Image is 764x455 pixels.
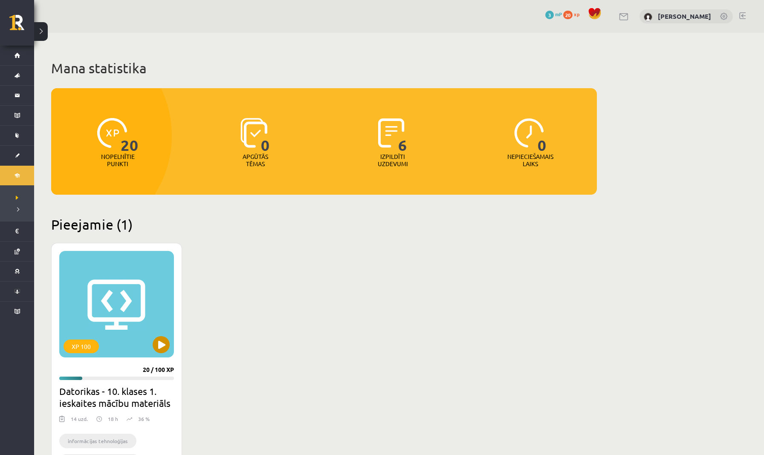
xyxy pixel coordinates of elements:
[239,153,272,167] p: Apgūtās tēmas
[64,340,99,353] div: XP 100
[240,118,267,148] img: icon-learned-topics-4a711ccc23c960034f471b6e78daf4a3bad4a20eaf4de84257b87e66633f6470.svg
[563,11,584,17] a: 20 xp
[545,11,554,19] span: 3
[658,12,711,20] a: [PERSON_NAME]
[376,153,409,167] p: Izpildīti uzdevumi
[563,11,573,19] span: 20
[108,415,118,423] p: 18 h
[97,118,127,148] img: icon-xp-0682a9bc20223a9ccc6f5883a126b849a74cddfe5390d2b41b4391c66f2066e7.svg
[538,118,547,153] span: 0
[59,385,174,409] h2: Datorikas - 10. klases 1. ieskaites mācību materiāls
[555,11,562,17] span: mP
[51,60,597,77] h1: Mana statistika
[574,11,579,17] span: xp
[121,118,139,153] span: 20
[507,153,553,167] p: Nepieciešamais laiks
[9,15,34,36] a: Rīgas 1. Tālmācības vidusskola
[644,13,652,21] img: Dāvis Podnieks
[59,434,136,448] li: informācijas tehnoloģijas
[101,153,135,167] p: Nopelnītie punkti
[514,118,544,148] img: icon-clock-7be60019b62300814b6bd22b8e044499b485619524d84068768e800edab66f18.svg
[261,118,270,153] span: 0
[398,118,407,153] span: 6
[51,216,597,233] h2: Pieejamie (1)
[71,415,88,428] div: 14 uzd.
[138,415,150,423] p: 36 %
[545,11,562,17] a: 3 mP
[378,118,405,148] img: icon-completed-tasks-ad58ae20a441b2904462921112bc710f1caf180af7a3daa7317a5a94f2d26646.svg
